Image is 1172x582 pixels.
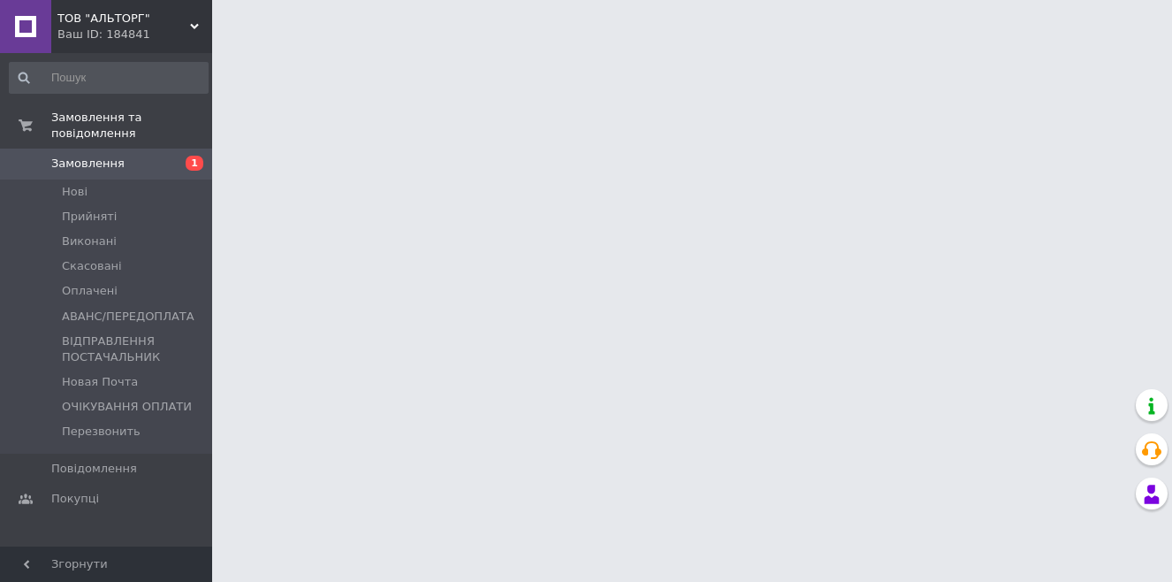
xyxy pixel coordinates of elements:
span: АВАНС/ПЕРЕДОПЛАТА [62,309,194,325]
span: Перезвонить [62,424,141,440]
span: Замовлення та повідомлення [51,110,212,142]
span: Прийняті [62,209,117,225]
span: ВІДПРАВЛЕННЯ ПОСТАЧАЛЬНИК [62,333,207,365]
span: ТОВ "АЛЬТОРГ" [57,11,190,27]
span: Замовлення [51,156,125,172]
span: Скасовані [62,258,122,274]
input: Пошук [9,62,209,94]
span: ОЧІКУВАННЯ ОПЛАТИ [62,399,192,415]
span: Виконані [62,234,117,249]
div: Ваш ID: 184841 [57,27,212,42]
span: Оплачені [62,283,118,299]
span: Новая Почта [62,374,138,390]
span: Повідомлення [51,461,137,477]
span: 1 [186,156,203,171]
span: Нові [62,184,88,200]
span: Покупці [51,491,99,507]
